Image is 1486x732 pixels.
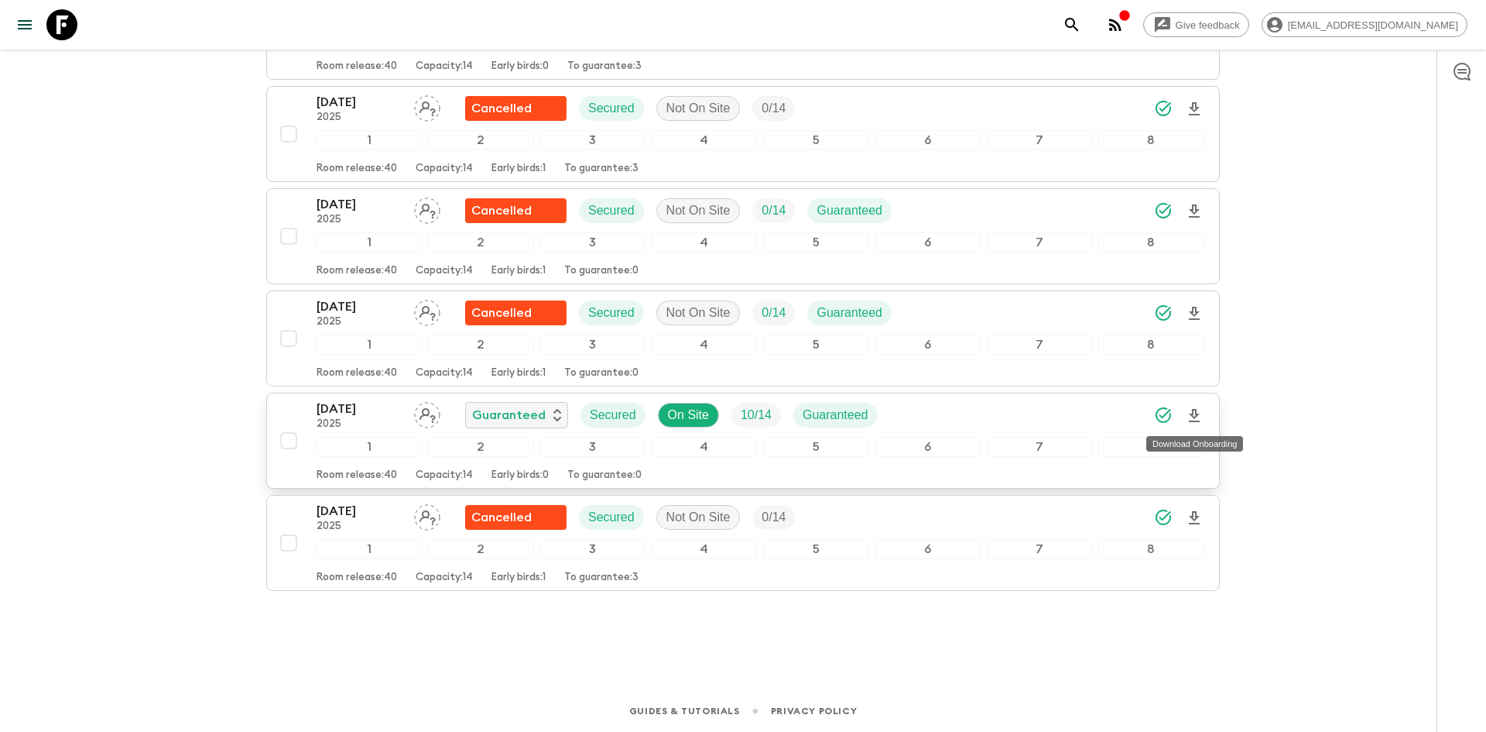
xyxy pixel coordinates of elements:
[414,304,440,317] span: Assign pack leader
[465,96,567,121] div: Flash Pack cancellation
[762,99,786,118] p: 0 / 14
[656,301,741,325] div: Not On Site
[987,539,1092,559] div: 7
[763,232,868,253] div: 5
[668,406,709,424] p: On Site
[1279,19,1467,31] span: [EMAIL_ADDRESS][DOMAIN_NAME]
[266,290,1220,387] button: [DATE]2025Assign pack leaderFlash Pack cancellationSecuredNot On SiteTrip FillGuaranteed12345678R...
[317,418,402,431] p: 2025
[1146,436,1243,452] div: Download Onboarding
[731,403,781,428] div: Trip Fill
[629,703,740,720] a: Guides & Tutorials
[656,96,741,121] div: Not On Site
[540,437,645,457] div: 3
[1098,130,1204,150] div: 8
[763,335,868,355] div: 5
[416,572,473,584] p: Capacity: 14
[752,96,795,121] div: Trip Fill
[752,505,795,530] div: Trip Fill
[652,539,757,559] div: 4
[491,367,546,380] p: Early birds: 1
[317,60,397,73] p: Room release: 40
[414,100,440,112] span: Assign pack leader
[1098,437,1204,457] div: 8
[817,201,882,220] p: Guaranteed
[317,112,402,124] p: 2025
[1098,539,1204,559] div: 8
[1154,406,1173,424] svg: Synced Successfully
[567,60,642,73] p: To guarantee: 3
[762,304,786,322] p: 0 / 14
[317,335,422,355] div: 1
[987,232,1092,253] div: 7
[588,99,635,118] p: Secured
[875,130,980,150] div: 6
[652,130,757,150] div: 4
[1098,232,1204,253] div: 8
[465,198,567,223] div: Flash Pack cancellation
[579,301,644,325] div: Secured
[803,406,868,424] p: Guaranteed
[428,232,533,253] div: 2
[491,469,549,482] p: Early birds: 0
[416,163,473,175] p: Capacity: 14
[987,437,1092,457] div: 7
[656,198,741,223] div: Not On Site
[540,539,645,559] div: 3
[471,304,532,322] p: Cancelled
[588,508,635,527] p: Secured
[1056,9,1087,40] button: search adventures
[1098,335,1204,355] div: 8
[491,265,546,277] p: Early birds: 1
[540,130,645,150] div: 3
[987,335,1092,355] div: 7
[317,400,402,418] p: [DATE]
[762,201,786,220] p: 0 / 14
[564,367,639,380] p: To guarantee: 0
[590,406,636,424] p: Secured
[317,572,397,584] p: Room release: 40
[1185,202,1204,221] svg: Download Onboarding
[752,198,795,223] div: Trip Fill
[491,163,546,175] p: Early birds: 1
[472,406,546,424] p: Guaranteed
[875,437,980,457] div: 6
[817,304,882,322] p: Guaranteed
[762,508,786,527] p: 0 / 14
[666,201,731,220] p: Not On Site
[317,297,402,316] p: [DATE]
[317,130,422,150] div: 1
[317,93,402,112] p: [DATE]
[540,335,645,355] div: 3
[564,163,639,175] p: To guarantee: 3
[588,304,635,322] p: Secured
[652,335,757,355] div: 4
[741,406,772,424] p: 10 / 14
[317,163,397,175] p: Room release: 40
[666,304,731,322] p: Not On Site
[414,509,440,521] span: Assign pack leader
[465,505,567,530] div: Flash Pack cancellation
[428,437,533,457] div: 2
[465,301,567,325] div: Flash Pack cancellation
[414,407,440,419] span: Assign pack leader
[1154,201,1173,220] svg: Synced Successfully
[666,508,731,527] p: Not On Site
[1185,100,1204,119] svg: Download Onboarding
[491,572,546,584] p: Early birds: 1
[579,505,644,530] div: Secured
[317,232,422,253] div: 1
[266,86,1220,182] button: [DATE]2025Assign pack leaderFlash Pack cancellationSecuredNot On SiteTrip Fill12345678Room releas...
[763,539,868,559] div: 5
[658,403,719,428] div: On Site
[875,335,980,355] div: 6
[317,502,402,521] p: [DATE]
[471,99,532,118] p: Cancelled
[579,198,644,223] div: Secured
[317,214,402,226] p: 2025
[428,130,533,150] div: 2
[317,437,422,457] div: 1
[317,367,397,380] p: Room release: 40
[416,60,473,73] p: Capacity: 14
[317,265,397,277] p: Room release: 40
